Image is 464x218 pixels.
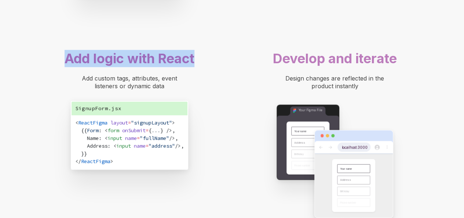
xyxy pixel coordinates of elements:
[294,130,306,133] span: Your name
[110,119,128,126] span: layout
[82,75,179,90] span: Add custom tags, attributes, event listeners or dynamic data
[340,201,356,204] span: Phone number
[75,135,178,149] span: />, Address: <
[75,143,184,165] span: />, }} </
[75,119,78,126] span: <
[110,158,113,165] span: >
[81,158,110,165] span: ReactFigma
[149,143,175,149] span: "address"
[285,75,386,90] span: Design changes are reflected in the product instantly
[107,135,122,142] span: input
[107,127,119,134] span: form
[151,127,160,134] span: ...
[128,119,131,126] span: =
[125,135,137,142] span: name
[146,143,149,149] span: =
[131,119,172,126] span: "signupLayout"
[340,190,350,193] span: Birthday
[294,164,310,167] span: Phone number
[340,167,352,171] span: Your name
[116,143,131,149] span: input
[140,135,169,142] span: "fullName"
[340,178,351,182] span: Address
[75,119,175,134] span: > {{
[299,108,322,112] span: Your Figma File
[273,50,397,67] span: Develop and iterate
[75,127,175,142] span: } />, Name: <
[78,119,107,126] span: ReactFigma
[294,153,304,156] span: Birthday
[99,127,107,134] span: : <
[65,50,194,67] span: Add logic with React
[75,105,121,112] span: SignupForm.jsx
[134,143,146,149] span: name
[341,145,367,150] span: localhost:3000
[146,127,149,134] span: =
[149,127,151,134] span: {
[294,141,305,144] span: Address
[87,127,99,134] span: Form
[137,135,140,142] span: =
[122,127,146,134] span: onSubmit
